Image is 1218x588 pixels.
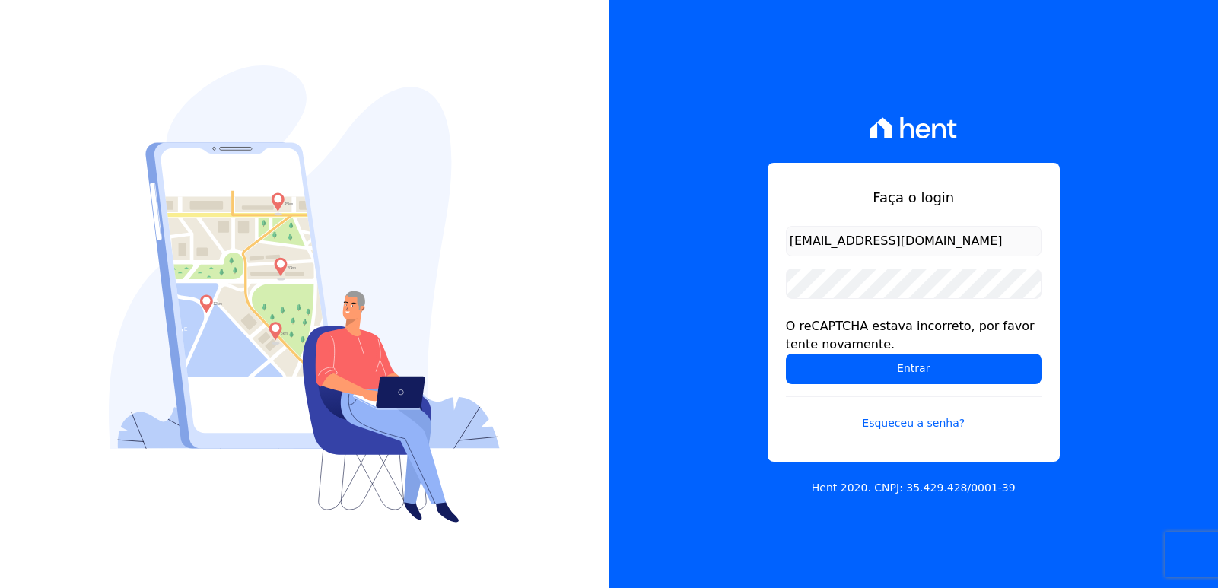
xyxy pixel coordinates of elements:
[812,480,1016,496] p: Hent 2020. CNPJ: 35.429.428/0001-39
[109,65,500,523] img: Login
[786,187,1042,208] h1: Faça o login
[786,354,1042,384] input: Entrar
[786,396,1042,431] a: Esqueceu a senha?
[786,226,1042,256] input: Email
[786,317,1042,354] div: O reCAPTCHA estava incorreto, por favor tente novamente.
